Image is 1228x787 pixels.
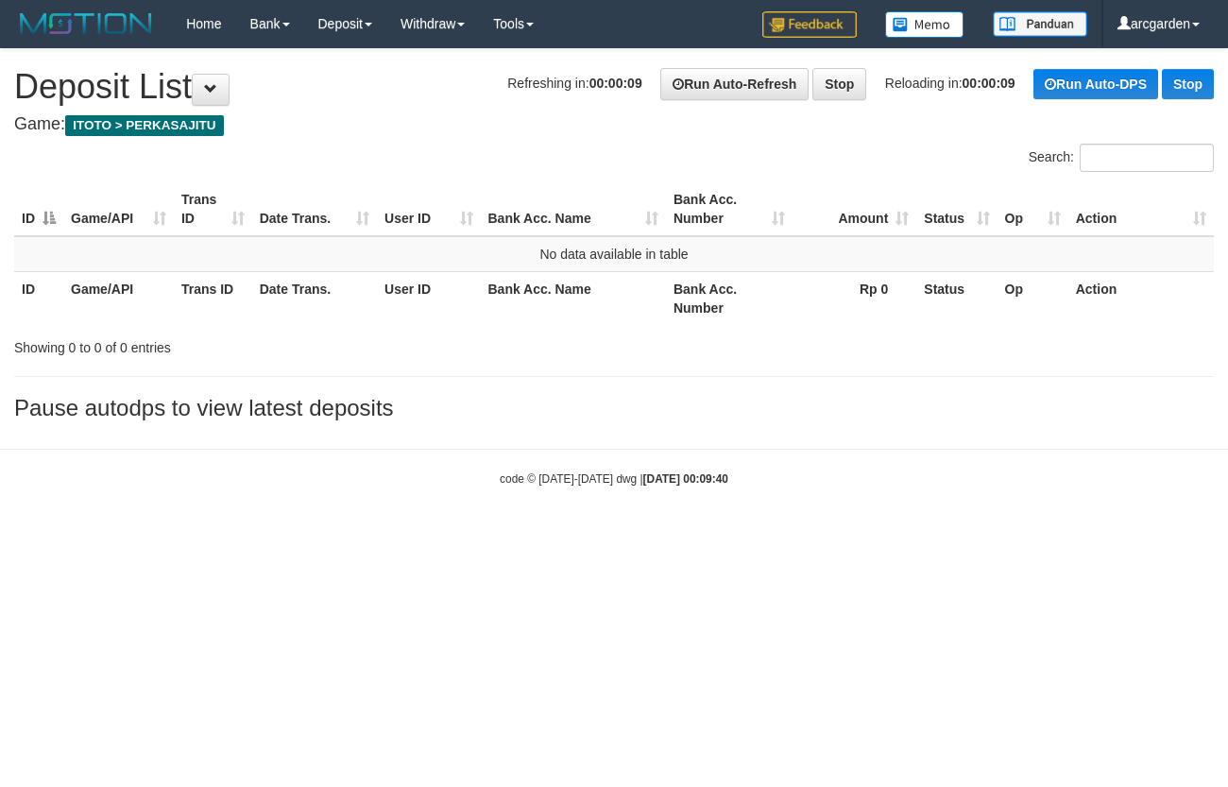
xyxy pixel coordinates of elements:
th: Trans ID: activate to sort column ascending [174,182,252,236]
th: Op [998,271,1068,325]
th: Trans ID [174,271,252,325]
h4: Game: [14,115,1214,134]
label: Search: [1029,144,1214,172]
th: Op: activate to sort column ascending [998,182,1068,236]
input: Search: [1080,144,1214,172]
strong: 00:00:09 [589,76,642,91]
strong: 00:00:09 [963,76,1015,91]
th: Bank Acc. Name: activate to sort column ascending [481,182,666,236]
img: panduan.png [993,11,1087,37]
a: Stop [812,68,866,100]
th: Date Trans. [252,271,377,325]
h3: Pause autodps to view latest deposits [14,396,1214,420]
th: Date Trans.: activate to sort column ascending [252,182,377,236]
strong: [DATE] 00:09:40 [643,472,728,486]
a: Run Auto-DPS [1033,69,1158,99]
th: Action: activate to sort column ascending [1068,182,1214,236]
th: Rp 0 [793,271,916,325]
a: Stop [1162,69,1214,99]
small: code © [DATE]-[DATE] dwg | [500,472,728,486]
th: User ID: activate to sort column ascending [377,182,480,236]
th: ID: activate to sort column descending [14,182,63,236]
img: Button%20Memo.svg [885,11,964,38]
th: Game/API [63,271,174,325]
th: Bank Acc. Number [666,271,793,325]
th: ID [14,271,63,325]
span: Refreshing in: [507,76,641,91]
img: Feedback.jpg [762,11,857,38]
th: Bank Acc. Name [481,271,666,325]
a: Run Auto-Refresh [660,68,809,100]
h1: Deposit List [14,68,1214,106]
th: Status: activate to sort column ascending [916,182,997,236]
th: Status [916,271,997,325]
th: Action [1068,271,1214,325]
td: No data available in table [14,236,1214,272]
div: Showing 0 to 0 of 0 entries [14,331,498,357]
span: ITOTO > PERKASAJITU [65,115,224,136]
th: User ID [377,271,480,325]
th: Bank Acc. Number: activate to sort column ascending [666,182,793,236]
img: MOTION_logo.png [14,9,158,38]
th: Amount: activate to sort column ascending [793,182,916,236]
span: Reloading in: [885,76,1015,91]
th: Game/API: activate to sort column ascending [63,182,174,236]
